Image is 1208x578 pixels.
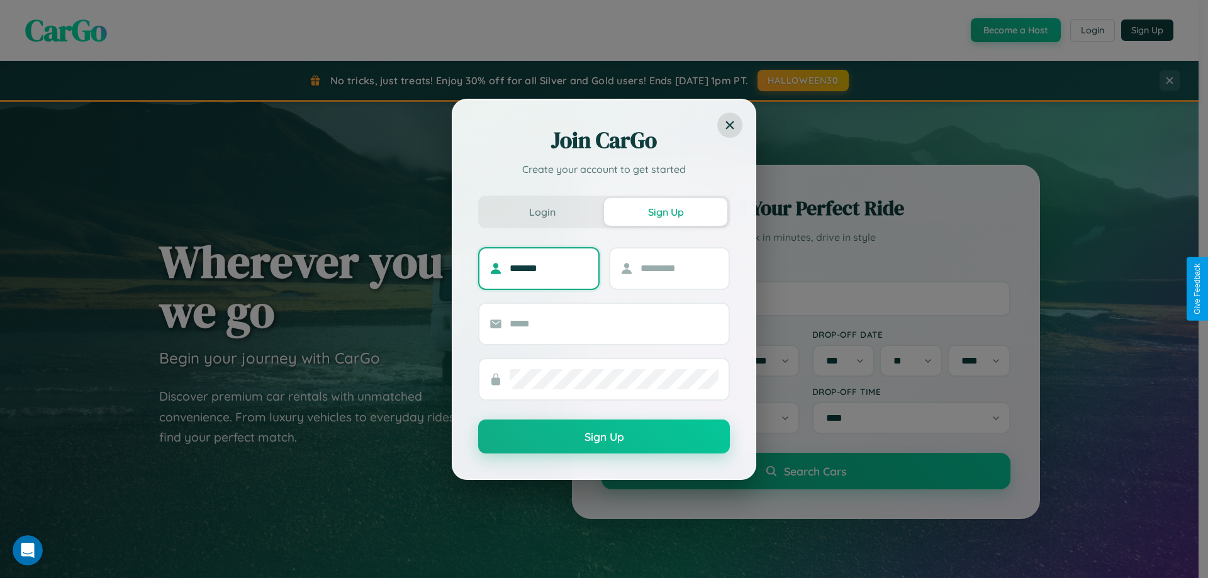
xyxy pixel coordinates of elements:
[1193,264,1202,314] div: Give Feedback
[604,198,727,226] button: Sign Up
[478,162,730,177] p: Create your account to get started
[478,125,730,155] h2: Join CarGo
[481,198,604,226] button: Login
[478,420,730,453] button: Sign Up
[13,535,43,565] iframe: Intercom live chat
